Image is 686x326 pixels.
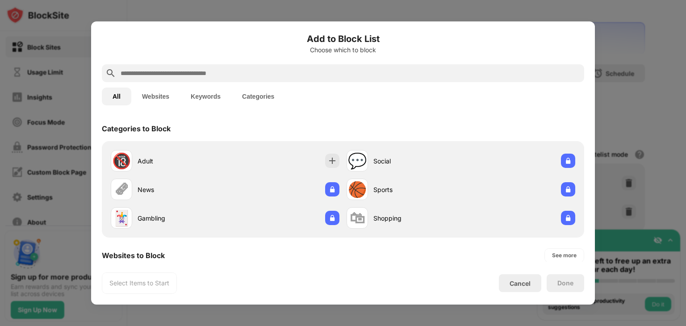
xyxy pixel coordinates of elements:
[138,185,225,194] div: News
[102,88,131,105] button: All
[112,152,131,170] div: 🔞
[180,88,231,105] button: Keywords
[114,180,129,199] div: 🗞
[102,124,171,133] div: Categories to Block
[348,152,367,170] div: 💬
[102,32,584,46] h6: Add to Block List
[102,46,584,54] div: Choose which to block
[373,156,461,166] div: Social
[350,209,365,227] div: 🛍
[138,156,225,166] div: Adult
[102,251,165,260] div: Websites to Block
[231,88,285,105] button: Categories
[552,251,577,260] div: See more
[138,213,225,223] div: Gambling
[105,68,116,79] img: search.svg
[510,280,531,287] div: Cancel
[112,209,131,227] div: 🃏
[109,279,169,288] div: Select Items to Start
[373,213,461,223] div: Shopping
[373,185,461,194] div: Sports
[348,180,367,199] div: 🏀
[557,280,573,287] div: Done
[131,88,180,105] button: Websites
